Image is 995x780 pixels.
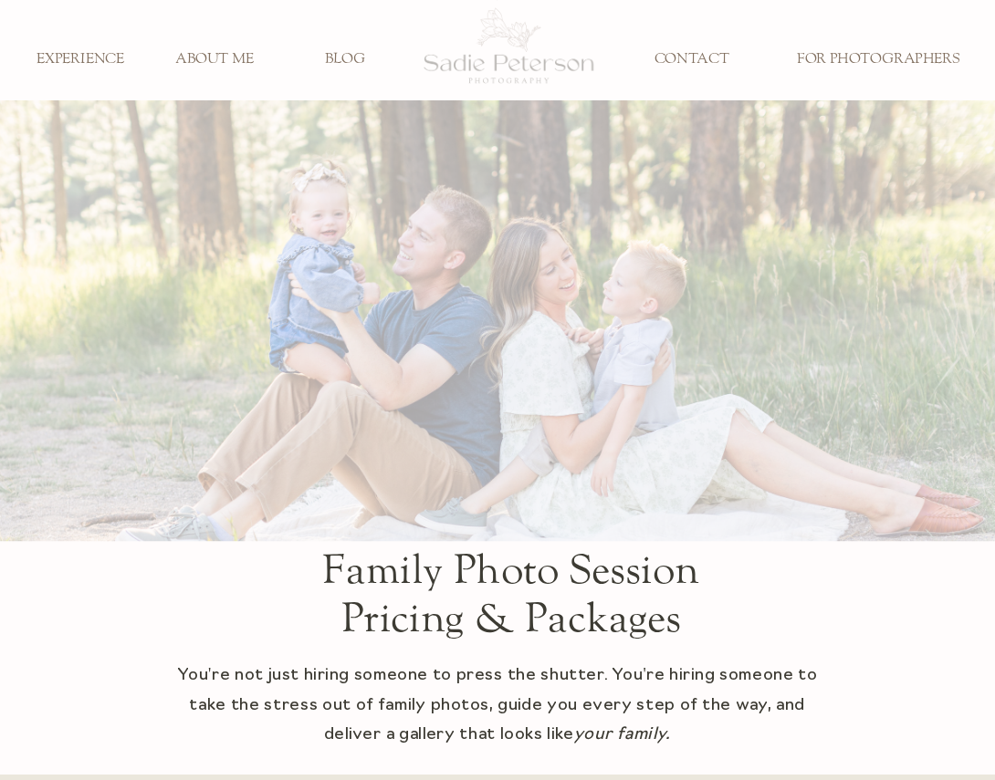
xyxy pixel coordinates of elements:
[173,660,821,760] p: You're not just hiring someone to press the shutter. You're hiring someone to take the stress out...
[160,50,269,68] a: ABOUT ME
[290,50,400,68] a: BLOG
[785,50,971,68] a: FOR PHOTOGRAPHERS
[26,50,135,68] a: EXPERIENCE
[637,50,747,68] a: CONTACT
[574,727,671,744] i: your family.
[300,546,722,579] h1: Family Photo Session Pricing & Packages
